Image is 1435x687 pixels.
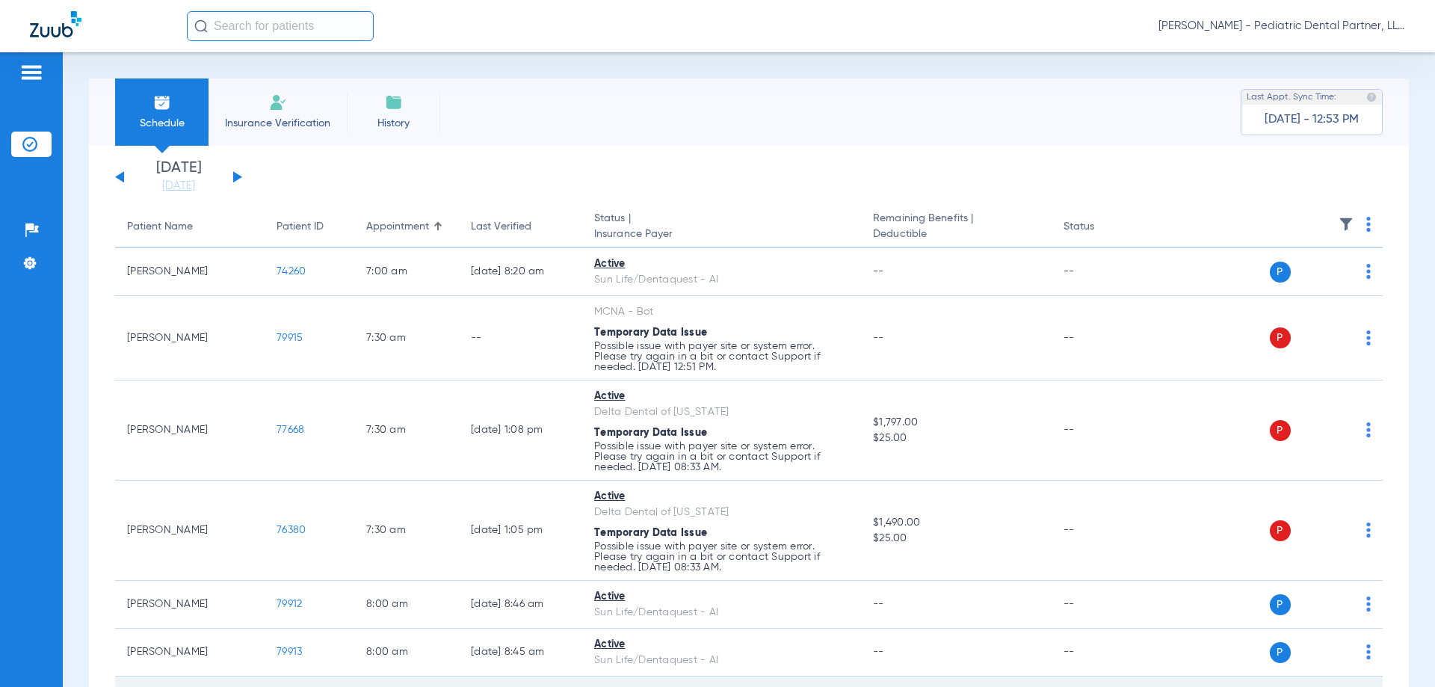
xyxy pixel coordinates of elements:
td: -- [1052,629,1152,677]
span: 79912 [277,599,302,609]
span: $1,490.00 [873,515,1039,531]
td: [DATE] 8:45 AM [459,629,582,677]
div: Patient ID [277,219,342,235]
img: Zuub Logo [30,11,81,37]
td: -- [1052,381,1152,481]
td: 7:00 AM [354,248,459,296]
span: P [1270,327,1291,348]
span: -- [873,333,884,343]
span: [PERSON_NAME] - Pediatric Dental Partner, LLP [1158,19,1405,34]
img: Manual Insurance Verification [269,93,287,111]
div: Last Verified [471,219,531,235]
div: Active [594,256,849,272]
div: MCNA - Bot [594,304,849,320]
span: 77668 [277,425,304,435]
td: 7:30 AM [354,296,459,381]
td: [PERSON_NAME] [115,296,265,381]
img: group-dot-blue.svg [1366,330,1371,345]
td: 7:30 AM [354,381,459,481]
span: 76380 [277,525,306,535]
img: last sync help info [1366,92,1377,102]
td: [DATE] 1:08 PM [459,381,582,481]
span: P [1270,520,1291,541]
th: Remaining Benefits | [861,206,1051,248]
iframe: Chat Widget [1360,615,1435,687]
span: Schedule [126,116,197,131]
td: 8:00 AM [354,629,459,677]
div: Patient ID [277,219,324,235]
td: -- [459,296,582,381]
img: Schedule [153,93,171,111]
td: [DATE] 1:05 PM [459,481,582,581]
td: 7:30 AM [354,481,459,581]
div: Sun Life/Dentaquest - AI [594,653,849,668]
input: Search for patients [187,11,374,41]
span: 79915 [277,333,303,343]
span: -- [873,266,884,277]
div: Patient Name [127,219,193,235]
img: History [385,93,403,111]
img: Search Icon [194,19,208,33]
img: filter.svg [1339,217,1354,232]
div: Last Verified [471,219,570,235]
td: -- [1052,248,1152,296]
div: Delta Dental of [US_STATE] [594,404,849,420]
span: History [358,116,429,131]
td: [DATE] 8:46 AM [459,581,582,629]
a: [DATE] [134,179,223,194]
span: Last Appt. Sync Time: [1247,90,1336,105]
th: Status [1052,206,1152,248]
td: -- [1052,296,1152,381]
span: P [1270,420,1291,441]
div: Appointment [366,219,429,235]
img: group-dot-blue.svg [1366,217,1371,232]
span: $1,797.00 [873,415,1039,431]
span: $25.00 [873,531,1039,546]
div: Active [594,489,849,505]
span: 74260 [277,266,306,277]
span: 79913 [277,647,302,657]
th: Status | [582,206,861,248]
span: Temporary Data Issue [594,528,707,538]
span: P [1270,594,1291,615]
div: Active [594,637,849,653]
span: [DATE] - 12:53 PM [1265,112,1359,127]
td: [DATE] 8:20 AM [459,248,582,296]
p: Possible issue with payer site or system error. Please try again in a bit or contact Support if n... [594,341,849,372]
p: Possible issue with payer site or system error. Please try again in a bit or contact Support if n... [594,441,849,472]
div: Appointment [366,219,447,235]
td: [PERSON_NAME] [115,381,265,481]
td: [PERSON_NAME] [115,629,265,677]
span: Deductible [873,227,1039,242]
img: group-dot-blue.svg [1366,422,1371,437]
div: Sun Life/Dentaquest - AI [594,272,849,288]
div: Active [594,589,849,605]
span: Insurance Payer [594,227,849,242]
span: -- [873,599,884,609]
td: [PERSON_NAME] [115,481,265,581]
p: Possible issue with payer site or system error. Please try again in a bit or contact Support if n... [594,541,849,573]
span: -- [873,647,884,657]
td: -- [1052,481,1152,581]
span: Temporary Data Issue [594,428,707,438]
img: hamburger-icon [19,64,43,81]
span: P [1270,642,1291,663]
span: Temporary Data Issue [594,327,707,338]
img: group-dot-blue.svg [1366,523,1371,537]
img: group-dot-blue.svg [1366,597,1371,611]
div: Active [594,389,849,404]
div: Delta Dental of [US_STATE] [594,505,849,520]
div: Sun Life/Dentaquest - AI [594,605,849,620]
td: 8:00 AM [354,581,459,629]
td: [PERSON_NAME] [115,248,265,296]
td: -- [1052,581,1152,629]
span: Insurance Verification [220,116,336,131]
img: group-dot-blue.svg [1366,264,1371,279]
li: [DATE] [134,161,223,194]
span: P [1270,262,1291,283]
span: $25.00 [873,431,1039,446]
div: Patient Name [127,219,253,235]
td: [PERSON_NAME] [115,581,265,629]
